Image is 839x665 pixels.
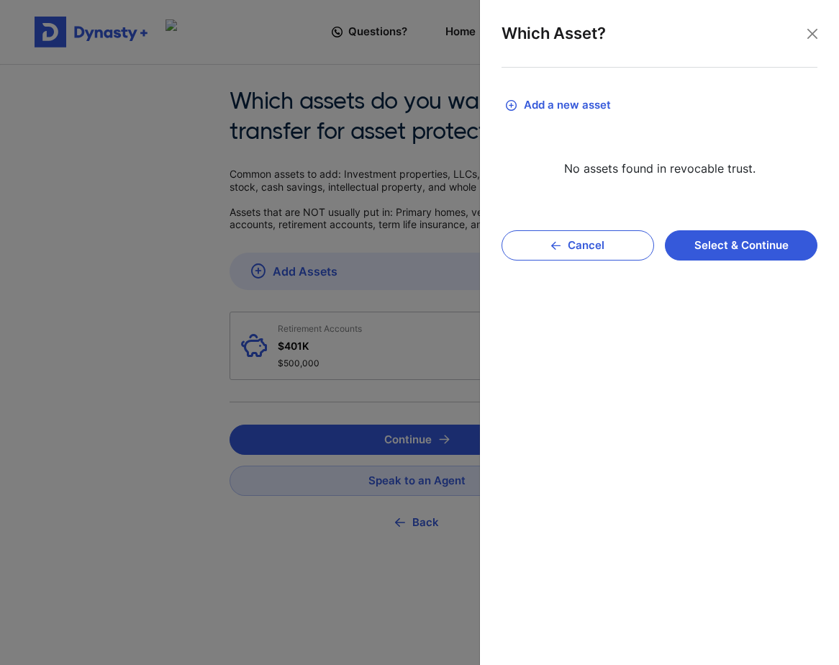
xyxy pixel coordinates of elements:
[502,89,817,121] button: Add a new asset
[665,230,817,261] button: Select & Continue
[519,160,800,177] p: No assets found in revocable trust.
[502,22,817,68] div: Which Asset?
[502,230,654,261] button: Cancel
[802,23,823,45] button: Close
